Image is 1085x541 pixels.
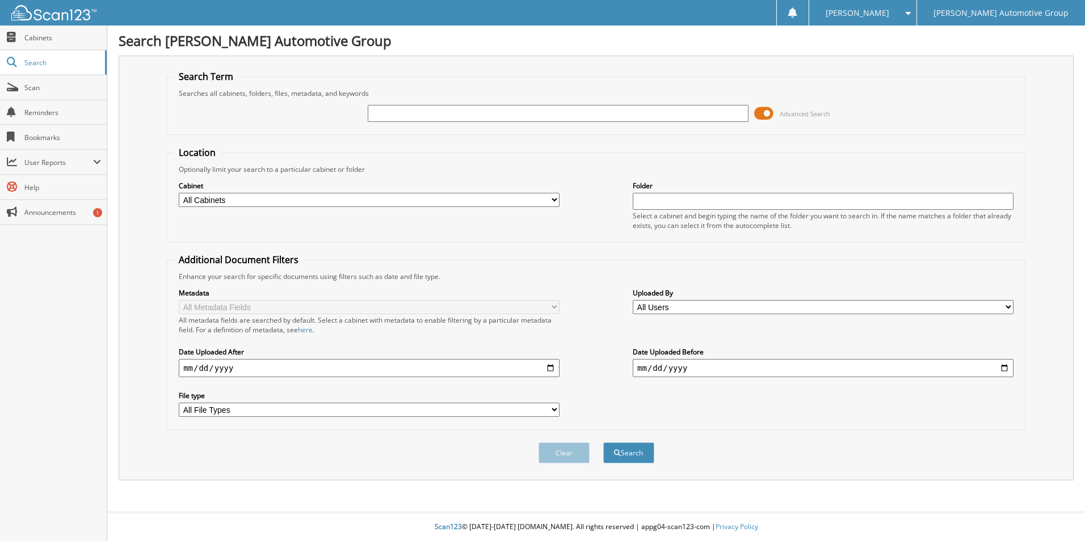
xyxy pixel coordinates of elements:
[24,133,101,142] span: Bookmarks
[633,359,1013,377] input: end
[826,10,889,16] span: [PERSON_NAME]
[173,272,1019,281] div: Enhance your search for specific documents using filters such as date and file type.
[24,183,101,192] span: Help
[179,181,560,191] label: Cabinet
[173,164,1019,174] div: Optionally limit your search to a particular cabinet or folder
[24,208,101,217] span: Announcements
[179,288,560,298] label: Metadata
[633,288,1013,298] label: Uploaded By
[11,5,96,20] img: scan123-logo-white.svg
[119,31,1074,50] h1: Search [PERSON_NAME] Automotive Group
[298,325,313,335] a: here
[179,391,560,400] label: File type
[107,513,1085,541] div: © [DATE]-[DATE] [DOMAIN_NAME]. All rights reserved | appg04-scan123-com |
[780,109,830,118] span: Advanced Search
[24,58,99,67] span: Search
[716,522,758,531] a: Privacy Policy
[539,442,590,463] button: Clear
[93,208,102,217] div: 1
[24,33,101,43] span: Cabinets
[633,181,1013,191] label: Folder
[633,211,1013,230] div: Select a cabinet and begin typing the name of the folder you want to search in. If the name match...
[633,347,1013,357] label: Date Uploaded Before
[179,347,560,357] label: Date Uploaded After
[179,315,560,335] div: All metadata fields are searched by default. Select a cabinet with metadata to enable filtering b...
[173,253,304,266] legend: Additional Document Filters
[24,108,101,117] span: Reminders
[173,70,239,83] legend: Search Term
[603,442,654,463] button: Search
[933,10,1069,16] span: [PERSON_NAME] Automotive Group
[179,359,560,377] input: start
[173,88,1019,98] div: Searches all cabinets, folders, files, metadata, and keywords
[24,158,93,167] span: User Reports
[173,146,221,159] legend: Location
[24,83,101,92] span: Scan
[435,522,462,531] span: Scan123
